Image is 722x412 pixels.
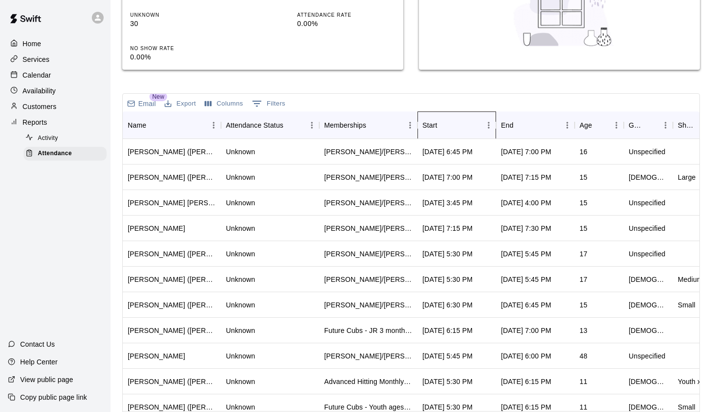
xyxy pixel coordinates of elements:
div: Unknown [226,223,255,233]
div: Small [678,402,695,412]
span: New [149,92,167,101]
div: Future Cubs - JR 3 month Membership , Advanced Hitting 6 Months [324,326,413,335]
div: Male [629,326,668,335]
div: Unspecified [629,147,666,157]
div: 15 [580,223,587,233]
div: Sep 16, 2025 at 4:00 PM [501,198,551,208]
button: Export [162,96,198,111]
div: Unknown [226,402,255,412]
div: Nick Franconere (John Franconere) [128,275,216,284]
p: NO SHOW RATE [130,45,228,52]
div: Sep 16, 2025 at 6:15 PM [501,377,551,386]
div: Male [629,300,668,310]
div: Medium [678,275,703,284]
button: Menu [560,118,575,133]
div: Unknown [226,249,255,259]
button: Sort [366,118,380,132]
p: Copy public page link [20,392,87,402]
p: 30 [130,19,228,29]
div: Sep 16, 2025 at 5:45 PM [501,275,551,284]
div: Male [629,172,668,182]
button: Menu [481,118,496,133]
div: End [501,111,513,139]
div: 13 [580,326,587,335]
div: Name [128,111,146,139]
p: 0.00% [297,19,395,29]
div: Age [580,111,592,139]
div: Unspecified [629,223,666,233]
div: 15 [580,172,587,182]
div: Youth x-large [678,377,717,386]
div: Sep 16, 2025 at 6:45 PM [501,300,551,310]
p: Help Center [20,357,57,367]
p: 0.00% [130,52,228,62]
div: Memberships [324,111,366,139]
div: 11 [580,402,587,412]
a: Calendar [8,68,103,82]
div: Advanced Hitting Monthly - 1x per week , Future Cubs - JR 3 month Membership , Future Cubs - Yout... [324,377,413,386]
div: Sep 16, 2025 at 6:45 PM [422,147,472,157]
p: Services [23,55,50,64]
div: Attendance Status [226,111,283,139]
div: Unknown [226,198,255,208]
button: Menu [305,118,319,133]
div: Tom/Mike - 6 Month Membership - 2x per week [324,275,413,284]
button: Sort [513,118,527,132]
p: UNKNOWN [130,11,228,19]
div: Start [422,111,437,139]
div: Sep 16, 2025 at 5:45 PM [422,351,472,361]
div: Sep 16, 2025 at 6:15 PM [501,402,551,412]
div: Todd/Brad - 6 Month Membership - 2x per week, Tom/Mike - 6 Month Membership - 2x per week [324,223,413,233]
button: Menu [609,118,624,133]
span: Activity [38,134,58,143]
button: Sort [694,118,707,132]
div: Age [575,111,624,139]
div: Todd/Brad - Full Year Member Unlimited , Advanced Hitting 6 Months [324,147,413,157]
div: Male [629,275,668,284]
button: Sort [146,118,160,132]
div: Sep 16, 2025 at 6:00 PM [501,351,551,361]
div: 15 [580,198,587,208]
div: Aidan McGarry (Brian McGarry) [128,172,216,182]
p: Calendar [23,70,51,80]
button: Menu [206,118,221,133]
div: Home [8,36,103,51]
button: Menu [658,118,673,133]
span: Attendance [38,149,72,159]
div: Large [678,172,696,182]
p: Customers [23,102,56,111]
div: Unknown [226,300,255,310]
div: 11 [580,377,587,386]
button: Select columns [202,96,246,111]
div: James Gaven (Jim Gaven) [128,300,216,310]
div: Unknown [226,275,255,284]
div: Sep 16, 2025 at 3:45 PM [422,198,472,208]
a: Customers [8,99,103,114]
div: Unknown [226,172,255,182]
div: Sep 16, 2025 at 5:30 PM [422,402,472,412]
div: Shirt Size [678,111,694,139]
div: Evan Nilsen (Bob Nilsen) [128,147,216,157]
div: EJ Thomas (Anice Thomas) [128,326,216,335]
div: Tyler Roig (Meredith Roig) [128,377,216,386]
div: Gender [624,111,673,139]
p: Contact Us [20,339,55,349]
button: Show filters [250,96,288,111]
div: Sep 16, 2025 at 5:30 PM [422,377,472,386]
a: Availability [8,83,103,98]
div: Jack McLoughlin (David Mcloughlin) [128,249,216,259]
a: Reports [8,115,103,130]
div: Gender [629,111,644,139]
div: Tom/Mike - Full Year Member Unlimited , Todd/Brad - Full Year Member Unlimited [324,172,413,182]
a: Attendance [24,146,111,161]
div: Tom/Mike - Full Year Member Unlimited [324,198,413,208]
div: Sep 16, 2025 at 7:00 PM [501,326,551,335]
a: Services [8,52,103,67]
p: Home [23,39,41,49]
div: Unknown [226,351,255,361]
div: Landon Hesse [128,223,185,233]
div: Sep 16, 2025 at 6:30 PM [422,300,472,310]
